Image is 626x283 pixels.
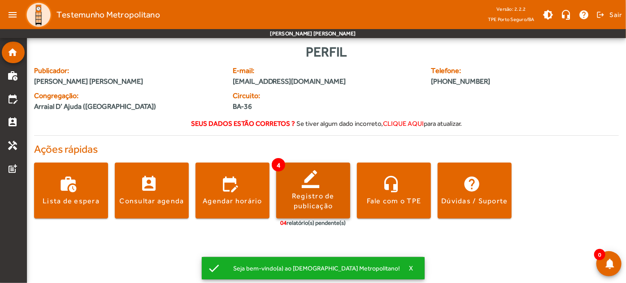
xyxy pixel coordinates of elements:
[383,120,424,127] span: clique aqui
[7,47,18,58] mat-icon: home
[34,90,222,101] span: Congregação:
[25,1,52,28] img: Logo TPE
[7,94,18,104] mat-icon: edit_calendar
[594,249,605,260] span: 0
[7,117,18,128] mat-icon: perm_contact_calendar
[400,264,423,272] button: X
[595,8,622,21] button: Sair
[609,8,622,22] span: Sair
[7,163,18,174] mat-icon: post_add
[207,262,221,275] mat-icon: check
[191,120,295,127] strong: Seus dados estão corretos ?
[431,76,569,87] span: [PHONE_NUMBER]
[441,196,508,206] div: Dúvidas / Suporte
[196,163,270,219] button: Agendar horário
[233,101,321,112] span: BA-36
[57,8,160,22] span: Testemunho Metropolitano
[281,219,346,227] div: relatório(s) pendente(s)
[276,191,350,211] div: Registro de publicação
[233,76,421,87] span: [EMAIL_ADDRESS][DOMAIN_NAME]
[409,264,413,272] span: X
[34,143,619,156] h4: Ações rápidas
[4,6,22,24] mat-icon: menu
[120,196,184,206] div: Consultar agenda
[203,196,262,206] div: Agendar horário
[367,196,422,206] div: Fale com o TPE
[296,120,462,127] span: Se tiver algum dado incorreto, para atualizar.
[233,65,421,76] span: E-mail:
[488,15,535,24] span: TPE Porto Seguro/BA
[488,4,535,15] div: Versão: 2.2.2
[357,163,431,219] button: Fale com o TPE
[22,1,160,28] a: Testemunho Metropolitano
[281,219,287,226] span: 04
[233,90,321,101] span: Circuito:
[226,262,400,274] div: Seja bem-vindo(a) ao [DEMOGRAPHIC_DATA] Metropolitano!
[34,76,222,87] span: [PERSON_NAME] [PERSON_NAME]
[7,70,18,81] mat-icon: work_history
[34,65,222,76] span: Publicador:
[431,65,569,76] span: Telefone:
[115,163,189,219] button: Consultar agenda
[7,140,18,151] mat-icon: handyman
[34,163,108,219] button: Lista de espera
[272,158,285,172] span: 4
[43,196,100,206] div: Lista de espera
[276,163,350,219] button: Registro de publicação
[34,101,156,112] span: Arraial D’ Ajuda ([GEOGRAPHIC_DATA])
[34,42,619,62] div: Perfil
[438,163,512,219] button: Dúvidas / Suporte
